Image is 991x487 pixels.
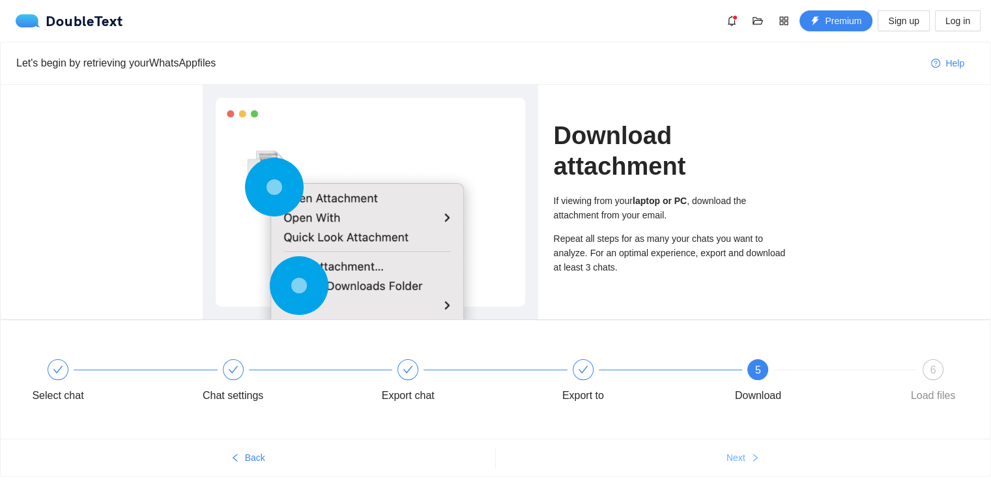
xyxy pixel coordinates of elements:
button: leftBack [1,447,495,468]
span: 5 [755,364,761,376]
div: Download [735,385,781,406]
span: check [228,364,238,375]
a: logoDoubleText [16,14,123,27]
div: 5Download [720,359,895,406]
span: thunderbolt [811,16,820,27]
div: Export chat [382,385,435,406]
span: 6 [930,364,936,376]
span: Log in [945,14,970,28]
button: appstore [773,10,794,31]
div: Select chat [20,359,195,406]
div: Repeat all steps for as many your chats you want to analyze. For an optimal experience, export an... [554,231,789,274]
h1: Download attachment [554,121,789,181]
span: Help [945,56,964,70]
span: Premium [825,14,861,28]
div: 6Load files [895,359,971,406]
span: check [53,364,63,375]
span: check [578,364,588,375]
img: logo [16,14,46,27]
div: Chat settings [203,385,263,406]
div: Export to [562,385,604,406]
button: bell [721,10,742,31]
div: Load files [911,385,956,406]
span: right [751,453,760,464]
span: Next [726,450,745,465]
span: check [403,364,413,375]
div: Export chat [370,359,545,406]
div: Let's begin by retrieving your WhatsApp files [16,55,921,71]
button: thunderboltPremium [799,10,872,31]
span: left [231,453,240,464]
button: folder-open [747,10,768,31]
span: folder-open [748,16,768,26]
span: bell [722,16,741,26]
button: Log in [935,10,981,31]
span: question-circle [931,59,940,69]
div: Select chat [32,385,83,406]
button: question-circleHelp [921,53,975,74]
span: Sign up [888,14,919,28]
button: Nextright [496,447,991,468]
div: Chat settings [195,359,371,406]
div: Export to [545,359,721,406]
span: appstore [774,16,794,26]
b: laptop or PC [633,196,687,206]
span: Back [245,450,265,465]
div: If viewing from your , download the attachment from your email. [554,194,789,222]
button: Sign up [878,10,929,31]
div: DoubleText [16,14,123,27]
